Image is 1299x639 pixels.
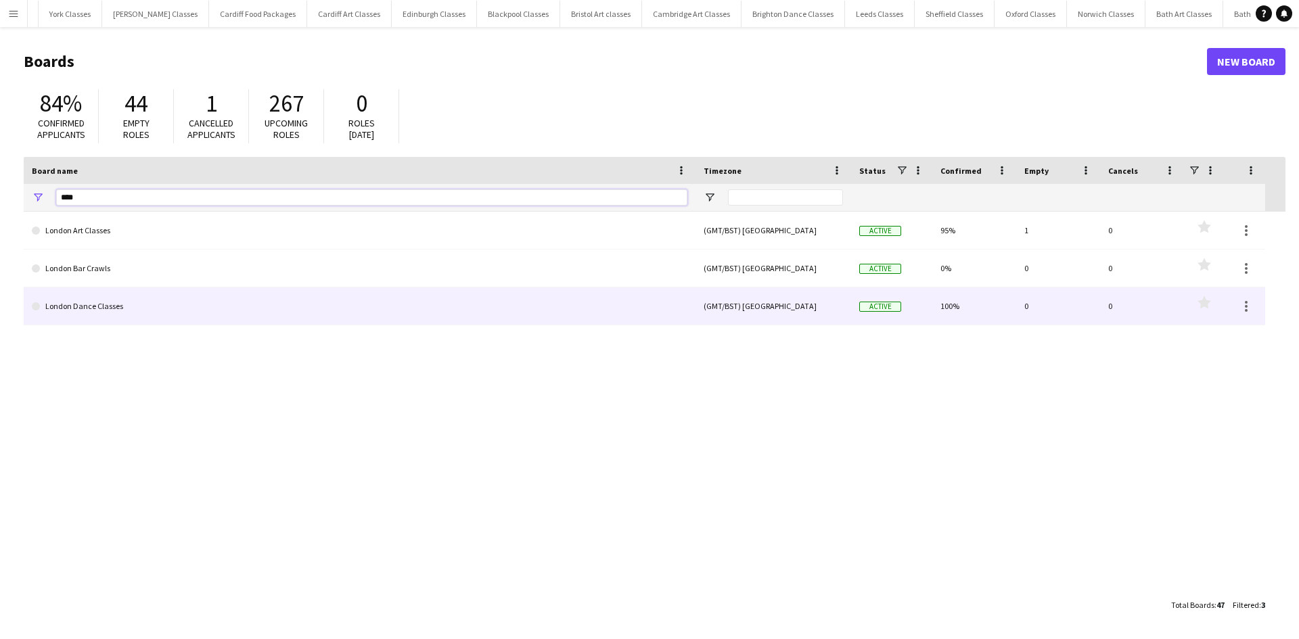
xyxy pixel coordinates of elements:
[1016,250,1100,287] div: 0
[1016,212,1100,249] div: 1
[392,1,477,27] button: Edinburgh Classes
[859,226,901,236] span: Active
[1207,48,1285,75] a: New Board
[915,1,995,27] button: Sheffield Classes
[32,166,78,176] span: Board name
[940,166,982,176] span: Confirmed
[56,189,687,206] input: Board name Filter Input
[124,89,147,118] span: 44
[560,1,642,27] button: Bristol Art classes
[206,89,217,118] span: 1
[845,1,915,27] button: Leeds Classes
[32,250,687,287] a: London Bar Crawls
[123,117,150,141] span: Empty roles
[1145,1,1223,27] button: Bath Art Classes
[32,191,44,204] button: Open Filter Menu
[642,1,742,27] button: Cambridge Art Classes
[704,191,716,204] button: Open Filter Menu
[265,117,308,141] span: Upcoming roles
[102,1,209,27] button: [PERSON_NAME] Classes
[307,1,392,27] button: Cardiff Art Classes
[1216,600,1225,610] span: 47
[1233,592,1265,618] div: :
[1233,600,1259,610] span: Filtered
[859,166,886,176] span: Status
[209,1,307,27] button: Cardiff Food Packages
[995,1,1067,27] button: Oxford Classes
[348,117,375,141] span: Roles [DATE]
[704,166,742,176] span: Timezone
[932,287,1016,325] div: 100%
[1016,287,1100,325] div: 0
[859,302,901,312] span: Active
[477,1,560,27] button: Blackpool Classes
[1171,600,1214,610] span: Total Boards
[1100,250,1184,287] div: 0
[1100,287,1184,325] div: 0
[728,189,843,206] input: Timezone Filter Input
[859,264,901,274] span: Active
[1108,166,1138,176] span: Cancels
[1024,166,1049,176] span: Empty
[696,212,851,249] div: (GMT/BST) [GEOGRAPHIC_DATA]
[356,89,367,118] span: 0
[696,287,851,325] div: (GMT/BST) [GEOGRAPHIC_DATA]
[37,117,85,141] span: Confirmed applicants
[1171,592,1225,618] div: :
[32,287,687,325] a: London Dance Classes
[742,1,845,27] button: Brighton Dance Classes
[32,212,687,250] a: London Art Classes
[269,89,304,118] span: 267
[40,89,82,118] span: 84%
[1067,1,1145,27] button: Norwich Classes
[24,51,1207,72] h1: Boards
[187,117,235,141] span: Cancelled applicants
[932,250,1016,287] div: 0%
[932,212,1016,249] div: 95%
[39,1,102,27] button: York Classes
[696,250,851,287] div: (GMT/BST) [GEOGRAPHIC_DATA]
[1100,212,1184,249] div: 0
[1261,600,1265,610] span: 3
